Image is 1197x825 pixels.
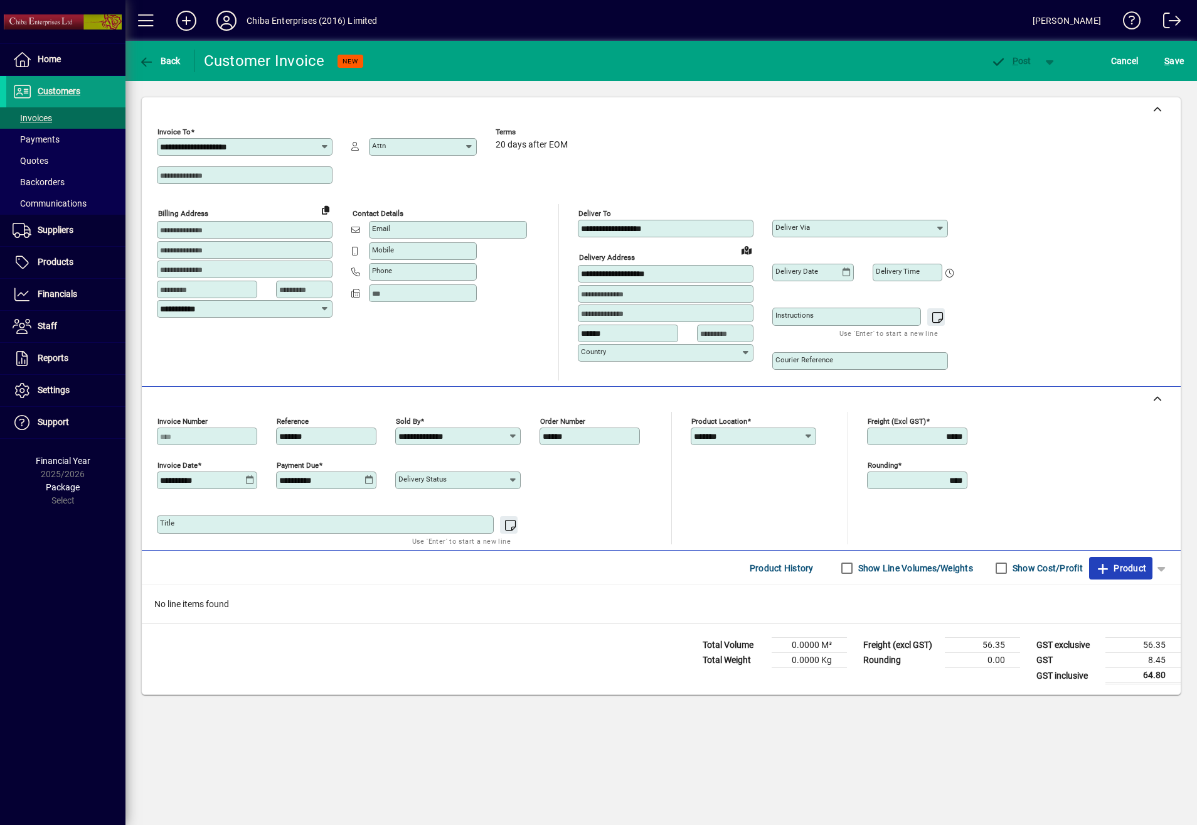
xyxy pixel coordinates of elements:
span: NEW [343,57,358,65]
span: Staff [38,321,57,331]
mat-hint: Use 'Enter' to start a new line [839,326,938,340]
td: GST [1030,653,1105,668]
span: Back [139,56,181,66]
button: Cancel [1108,50,1142,72]
mat-label: Product location [691,417,747,426]
a: View on map [737,240,757,260]
mat-label: Delivery status [398,475,447,483]
span: Communications [13,198,87,208]
a: Support [6,407,125,438]
button: Profile [206,9,247,32]
button: Save [1161,50,1187,72]
span: Backorders [13,177,65,187]
mat-label: Invoice To [157,127,191,136]
mat-label: Order number [540,417,585,426]
a: Settings [6,375,125,406]
app-page-header-button: Back [125,50,194,72]
mat-label: Delivery date [775,267,818,276]
mat-hint: Use 'Enter' to start a new line [412,534,511,548]
td: 56.35 [945,638,1020,653]
mat-label: Country [581,347,606,356]
a: Home [6,44,125,75]
a: Quotes [6,150,125,171]
span: Suppliers [38,225,73,235]
td: 64.80 [1105,668,1181,684]
mat-label: Mobile [372,245,394,254]
a: Financials [6,279,125,310]
a: Logout [1154,3,1181,43]
td: Total Weight [696,653,772,668]
td: GST inclusive [1030,668,1105,684]
span: Quotes [13,156,48,166]
mat-label: Instructions [775,311,814,320]
a: Knowledge Base [1114,3,1141,43]
td: 8.45 [1105,653,1181,668]
td: 56.35 [1105,638,1181,653]
span: Customers [38,86,80,96]
mat-label: Attn [372,141,386,150]
button: Product History [745,557,819,580]
mat-label: Payment due [277,461,319,470]
mat-label: Phone [372,266,392,275]
span: Product [1095,558,1146,578]
span: Financials [38,289,77,299]
span: Invoices [13,113,52,123]
a: Staff [6,311,125,342]
span: Settings [38,385,70,395]
mat-label: Courier Reference [775,355,833,364]
a: Payments [6,129,125,150]
span: Home [38,54,61,64]
span: Cancel [1111,51,1139,71]
span: S [1164,56,1169,66]
button: Add [166,9,206,32]
a: Communications [6,193,125,214]
a: Reports [6,343,125,374]
td: 0.0000 M³ [772,638,847,653]
label: Show Cost/Profit [1010,562,1083,574]
mat-label: Freight (excl GST) [868,417,926,426]
span: Package [46,482,80,492]
td: 0.0000 Kg [772,653,847,668]
span: ave [1164,51,1184,71]
mat-label: Deliver via [775,223,810,232]
mat-label: Title [160,519,174,527]
div: [PERSON_NAME] [1033,11,1101,31]
div: Chiba Enterprises (2016) Limited [247,11,378,31]
td: GST exclusive [1030,638,1105,653]
span: Support [38,417,69,427]
mat-label: Email [372,224,390,233]
mat-label: Reference [277,417,309,426]
mat-label: Deliver To [578,209,611,218]
a: Suppliers [6,215,125,246]
button: Product [1089,557,1152,580]
mat-label: Invoice number [157,417,208,426]
td: Freight (excl GST) [857,638,945,653]
mat-label: Sold by [396,417,420,426]
button: Back [136,50,184,72]
mat-label: Invoice date [157,461,198,470]
mat-label: Rounding [868,461,898,470]
a: Products [6,247,125,278]
td: Total Volume [696,638,772,653]
span: Product History [750,558,814,578]
span: Products [38,257,73,267]
div: No line items found [142,585,1181,623]
button: Copy to Delivery address [316,200,336,220]
span: Financial Year [36,456,90,466]
span: Terms [496,128,571,136]
span: Payments [13,134,60,144]
div: Customer Invoice [204,51,325,71]
td: Rounding [857,653,945,668]
td: 0.00 [945,653,1020,668]
span: 20 days after EOM [496,140,568,150]
label: Show Line Volumes/Weights [856,562,973,574]
a: Backorders [6,171,125,193]
span: ost [991,56,1031,66]
span: Reports [38,353,68,363]
a: Invoices [6,107,125,129]
mat-label: Delivery time [876,267,920,276]
button: Post [984,50,1038,72]
span: P [1013,56,1018,66]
